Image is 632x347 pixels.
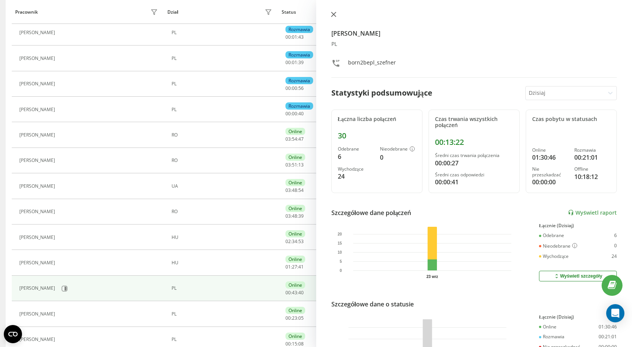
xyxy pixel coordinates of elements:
[172,337,274,342] div: PL
[298,213,304,219] span: 39
[331,300,414,309] div: Szczegółowe dane o statusie
[172,286,274,291] div: PL
[285,316,304,321] div: : :
[532,166,568,177] div: Nie przeszkadzać
[292,162,297,168] span: 51
[285,264,304,270] div: : :
[539,324,556,330] div: Online
[4,325,22,343] button: Open CMP widget
[338,166,374,172] div: Wychodzące
[532,153,568,162] div: 01:30:46
[348,59,396,70] div: born2bepl_szefner
[172,311,274,317] div: PL
[298,85,304,91] span: 56
[539,334,564,339] div: Rozmawia
[167,9,178,15] div: Dział
[19,286,57,291] div: [PERSON_NAME]
[338,146,374,152] div: Odebrane
[285,213,291,219] span: 03
[285,85,291,91] span: 00
[285,26,313,33] div: Rozmawia
[172,209,274,214] div: RO
[285,34,291,40] span: 00
[285,307,305,314] div: Online
[15,9,38,15] div: Pracownik
[337,232,342,236] text: 20
[172,81,274,86] div: PL
[285,179,305,186] div: Online
[298,110,304,117] span: 40
[331,87,432,99] div: Statystyki podsumowujące
[292,289,297,296] span: 43
[19,260,57,265] div: [PERSON_NAME]
[19,184,57,189] div: [PERSON_NAME]
[285,128,305,135] div: Online
[285,111,304,116] div: : :
[298,187,304,193] span: 54
[298,341,304,347] span: 08
[599,324,617,330] div: 01:30:46
[539,233,564,238] div: Odebrane
[298,162,304,168] span: 13
[172,184,274,189] div: UA
[172,132,274,138] div: RO
[339,259,342,264] text: 5
[574,153,610,162] div: 00:21:01
[553,273,602,279] div: Wyświetl szczegóły
[338,172,374,181] div: 24
[285,230,305,237] div: Online
[285,35,304,40] div: : :
[292,85,297,91] span: 00
[285,86,304,91] div: : :
[285,136,291,142] span: 03
[435,177,513,187] div: 00:00:41
[285,59,291,66] span: 00
[338,152,374,161] div: 6
[298,59,304,66] span: 39
[292,213,297,219] span: 48
[285,77,313,84] div: Rozmawia
[292,110,297,117] span: 00
[574,166,610,172] div: Offline
[298,34,304,40] span: 43
[285,333,305,340] div: Online
[285,102,313,110] div: Rozmawia
[19,337,57,342] div: [PERSON_NAME]
[331,29,617,38] h4: [PERSON_NAME]
[285,110,291,117] span: 00
[539,243,577,249] div: Nieodebrane
[285,256,305,263] div: Online
[599,334,617,339] div: 00:21:01
[285,51,313,58] div: Rozmawia
[285,341,304,347] div: : :
[285,239,304,244] div: : :
[285,162,304,168] div: : :
[285,188,304,193] div: : :
[426,275,438,279] text: 23 wrz
[19,56,57,61] div: [PERSON_NAME]
[612,254,617,259] div: 24
[532,116,610,122] div: Czas pobytu w statusach
[337,241,342,245] text: 15
[331,208,411,217] div: Szczegółowe dane połączeń
[285,60,304,65] div: : :
[285,264,291,270] span: 01
[292,238,297,245] span: 34
[292,264,297,270] span: 27
[285,162,291,168] span: 03
[285,315,291,321] span: 00
[435,159,513,168] div: 00:00:27
[532,177,568,187] div: 00:00:00
[532,148,568,153] div: Online
[172,107,274,112] div: PL
[574,148,610,153] div: Rozmawia
[614,233,617,238] div: 6
[614,243,617,249] div: 0
[298,315,304,321] span: 05
[339,268,342,273] text: 0
[338,116,416,122] div: Łączna liczba połączeń
[19,81,57,86] div: [PERSON_NAME]
[435,138,513,147] div: 00:13:22
[19,235,57,240] div: [PERSON_NAME]
[298,289,304,296] span: 40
